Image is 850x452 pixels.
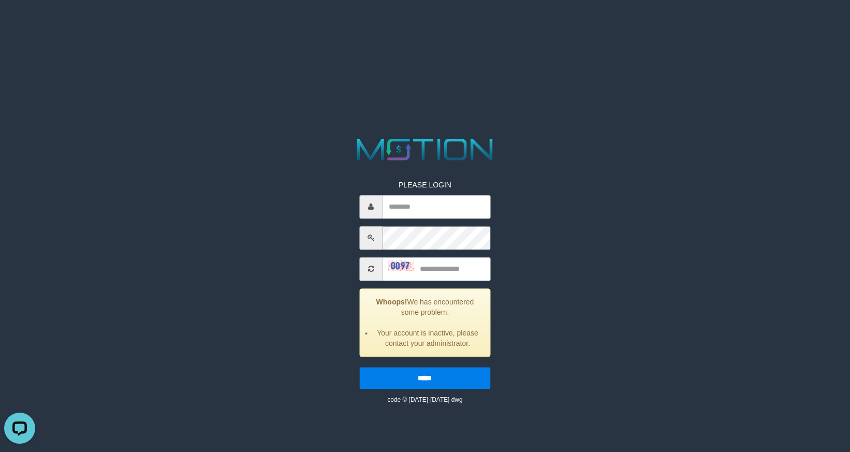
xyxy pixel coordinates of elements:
[376,298,407,306] strong: Whoops!
[350,135,499,164] img: MOTION_logo.png
[388,260,414,271] img: captcha
[359,180,491,190] p: PLEASE LOGIN
[4,4,35,35] button: Open LiveChat chat widget
[373,328,482,348] li: Your account is inactive, please contact your administrator.
[387,396,462,403] small: code © [DATE]-[DATE] dwg
[359,288,491,357] div: We has encountered some problem.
